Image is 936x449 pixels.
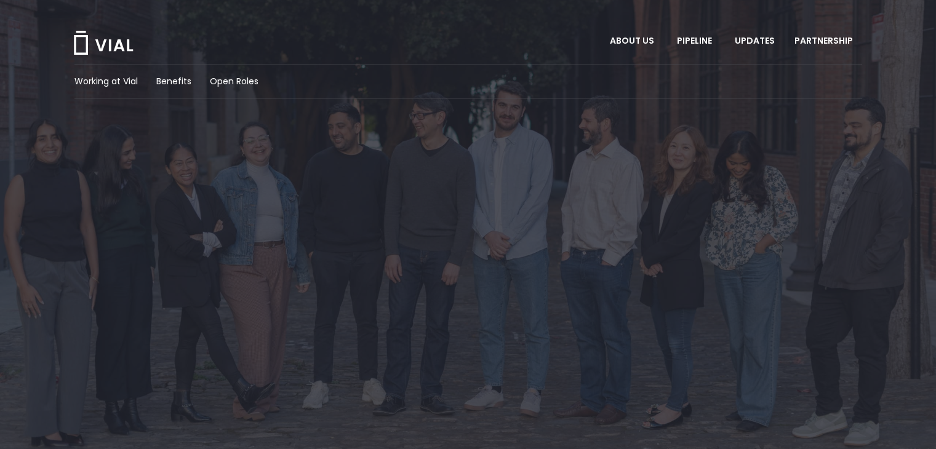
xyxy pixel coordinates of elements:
[725,31,784,52] a: UPDATES
[667,31,724,52] a: PIPELINEMenu Toggle
[73,31,134,55] img: Vial Logo
[74,75,138,88] a: Working at Vial
[600,31,666,52] a: ABOUT USMenu Toggle
[785,31,866,52] a: PARTNERSHIPMenu Toggle
[156,75,191,88] a: Benefits
[210,75,258,88] a: Open Roles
